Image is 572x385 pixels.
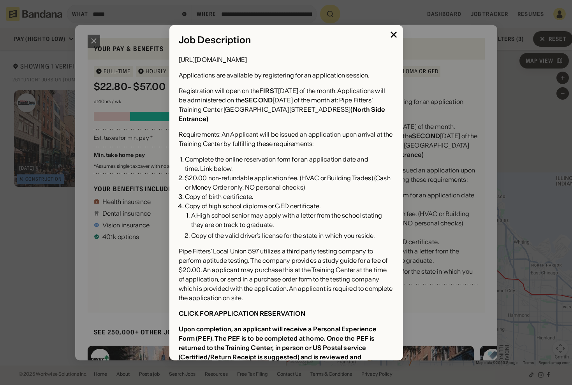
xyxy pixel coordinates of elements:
div: Copy of birth certificate. [185,192,394,201]
div: Copy of the valid driver’s license for the state in which you reside. [191,231,394,240]
div: Job Description [179,34,394,46]
div: Copy of high school diploma or GED certificate. [185,201,394,240]
div: Pipe Fitters’ Local Union 597 utilizes a third party testing company to perform aptitude testing.... [179,246,394,302]
div: A High school senior may apply with a letter from the school stating they are on track to graduate. [191,211,394,229]
div: SECOND [245,96,273,104]
a: CLICK FOR APPLICATION RESERVATION [179,309,305,317]
div: Registration will open on the [DATE] of the month. Applications will be administered on the [DATE... [179,86,394,123]
div: Upon completion, an applicant will receive a Personal Experience Form (PEF). The PEF is to be com... [179,325,388,380]
div: FIRST [259,87,278,95]
div: (North Side Entrance) [179,105,385,123]
div: $20.00 non-refundable application fee. (HVAC or Building Trades) (Cash or Money Order only, NO pe... [185,173,394,192]
div: Complete the online reservation form for an application date and time. Link below. [185,155,394,173]
a: [URL][DOMAIN_NAME] [179,56,247,63]
div: Applications are available by registering for an application session. [179,70,370,80]
div: Requirements: An Applicant will be issued an application upon arrival at the Training Center by f... [179,130,394,148]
